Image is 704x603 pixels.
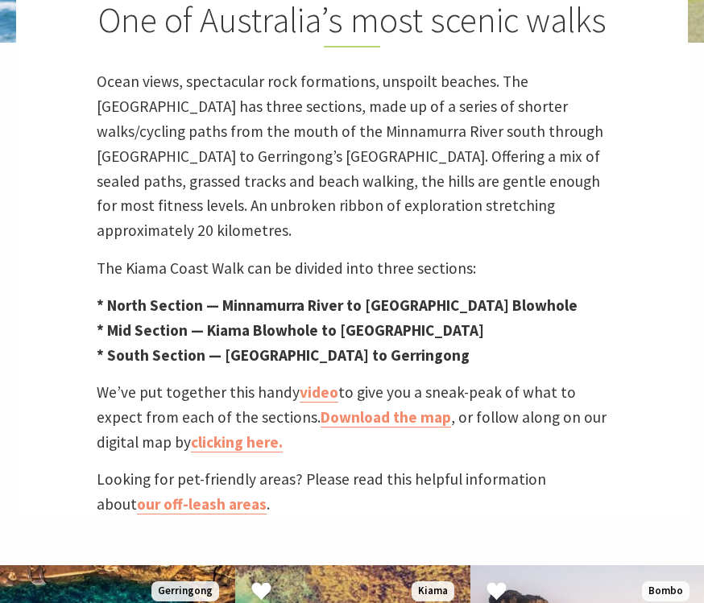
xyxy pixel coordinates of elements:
[97,295,578,315] strong: * North Section — Minnamurra River to [GEOGRAPHIC_DATA] Blowhole
[300,382,338,403] a: video
[97,69,607,243] p: Ocean views, spectacular rock formations, unspoilt beaches. The [GEOGRAPHIC_DATA] has three secti...
[642,581,690,601] span: Bombo
[97,380,607,455] p: We’ve put together this handy to give you a sneak-peak of what to expect from each of the section...
[97,320,484,340] strong: * Mid Section — Kiama Blowhole to [GEOGRAPHIC_DATA]
[321,407,451,427] a: Download the map
[97,256,607,281] p: The Kiama Coast Walk can be divided into three sections:
[151,581,219,601] span: Gerringong
[97,467,607,517] p: Looking for pet-friendly areas? Please read this helpful information about .
[137,494,267,514] a: our off-leash areas
[412,581,454,601] span: Kiama
[191,432,283,452] a: clicking here.
[97,345,470,365] strong: * South Section — [GEOGRAPHIC_DATA] to Gerringong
